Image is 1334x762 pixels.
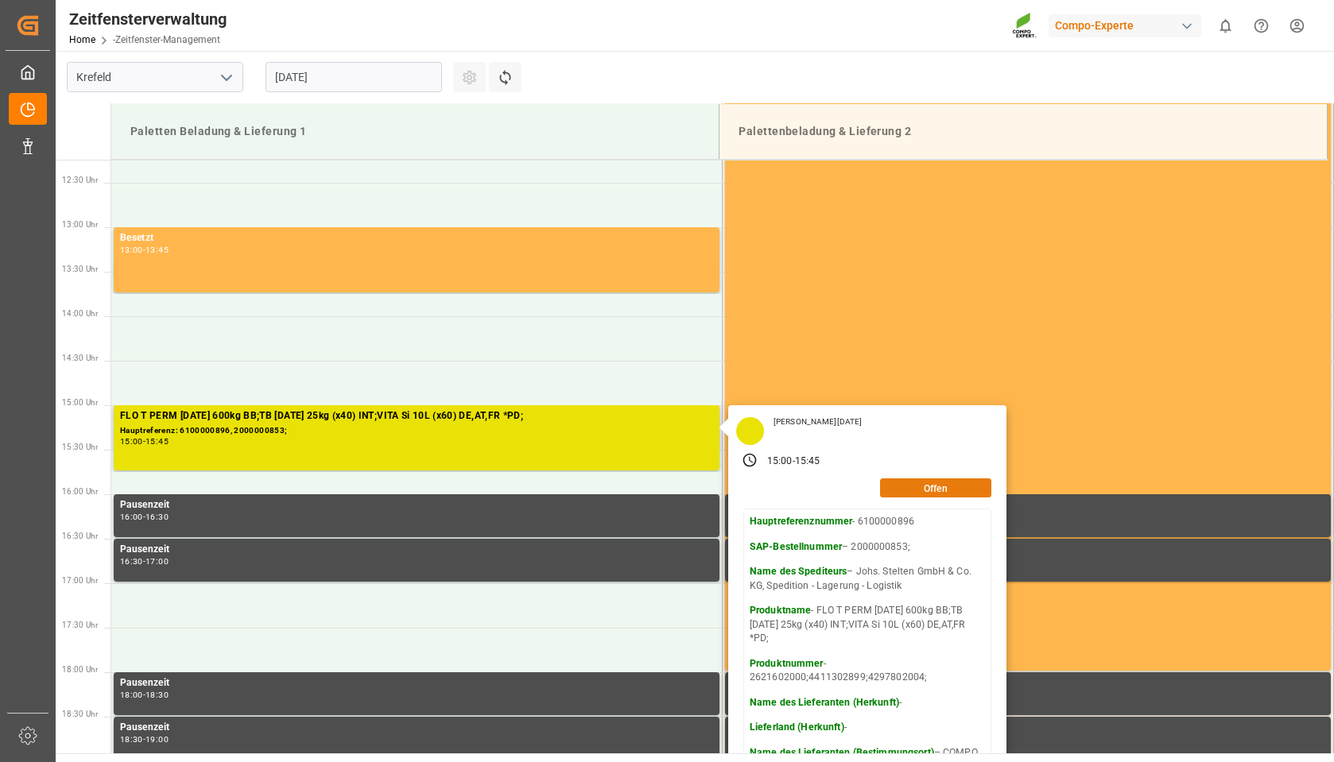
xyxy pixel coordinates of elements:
button: zeige 0 neue Benachrichtigungen [1208,8,1243,44]
font: 15:45 [145,436,169,447]
font: - [143,734,145,745]
button: Menü öffnen [214,65,238,90]
button: Compo-Experte [1049,10,1208,41]
font: Pausenzeit [120,677,170,688]
font: – 2000000853; [842,541,910,552]
font: 16:00 [120,512,143,522]
font: 16:30 [120,556,143,567]
font: Name des Spediteurs [750,566,847,577]
font: – Johs. Stelten GmbH & Co. KG, Spedition - Lagerung - Logistik [750,566,971,591]
font: Produktnummer [750,658,824,669]
font: 18:30 [120,734,143,745]
font: FLO T PERM [DATE] 600kg BB;TB [DATE] 25kg (x40) INT;VITA Si 10L (x60) DE,AT,FR *PD; [120,410,523,421]
font: [PERSON_NAME][DATE] [774,417,863,426]
font: 17:00 [145,556,169,567]
font: 18:00 Uhr [62,665,98,674]
font: Palettenbeladung & Lieferung 2 [739,125,911,137]
font: - [143,690,145,700]
font: Offen [924,482,948,493]
input: Zum Suchen/Auswählen eingeben [67,62,243,92]
font: - [899,697,902,708]
font: Besetzt [120,232,153,243]
font: 13:00 Uhr [62,220,98,229]
font: 15:30 Uhr [62,443,98,451]
font: 16:00 Uhr [62,487,98,496]
font: SAP-Bestellnummer [750,541,842,552]
font: - [143,556,145,567]
font: Paletten Beladung & Lieferung 1 [130,125,306,137]
font: - [143,245,145,255]
font: 14:30 Uhr [62,354,98,362]
font: 15:45 [795,455,820,466]
font: Name des Lieferanten (Herkunft) [750,697,899,708]
font: 16:30 [145,512,169,522]
font: 17:00 Uhr [62,576,98,585]
font: Produktname [750,605,811,616]
font: 18:30 Uhr [62,710,98,718]
font: 16:30 Uhr [62,532,98,540]
font: 18:00 [120,690,143,700]
font: Pausenzeit [120,499,170,510]
font: 15:00 Uhr [62,398,98,407]
button: Offen [880,478,991,497]
button: Hilfecenter [1243,8,1279,44]
font: Pausenzeit [120,543,170,555]
font: - [793,455,795,466]
font: 15:00 [767,455,793,466]
font: - [143,512,145,522]
font: Pausenzeit [120,721,170,733]
font: Name des Lieferanten (Bestimmungsort) [750,747,934,758]
font: - [844,721,847,733]
font: - 6100000896 [852,516,914,527]
input: TT.MM.JJJJ [266,62,442,92]
font: 13:30 Uhr [62,265,98,273]
font: Compo-Experte [1055,19,1134,32]
font: 18:30 [145,690,169,700]
img: Screenshot%202023-09-29%20at%2010.02.21.png_1712312052.png [1012,12,1037,40]
font: 15:00 [120,436,143,447]
font: 17:30 Uhr [62,621,98,629]
a: Home [69,34,95,45]
font: 12:30 Uhr [62,176,98,184]
font: - [143,436,145,447]
font: 13:00 [120,245,143,255]
font: Lieferland (Herkunft) [750,721,844,733]
font: Hauptreferenz: 6100000896, 2000000853; [120,426,287,435]
font: 13:45 [145,245,169,255]
font: - FLO T PERM [DATE] 600kg BB;TB [DATE] 25kg (x40) INT;VITA Si 10L (x60) DE,AT,FR *PD; [750,605,965,644]
font: Hauptreferenznummer [750,516,853,527]
font: Zeitfensterverwaltung [69,10,227,29]
font: 19:00 [145,734,169,745]
font: 14:00 Uhr [62,309,98,318]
